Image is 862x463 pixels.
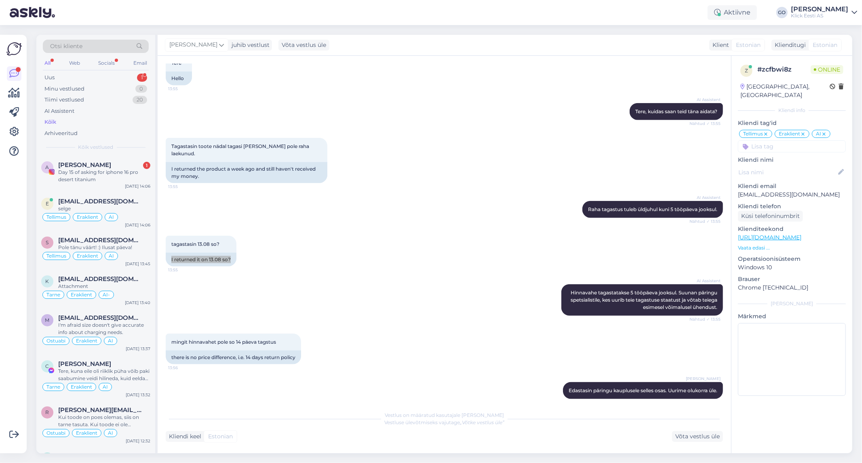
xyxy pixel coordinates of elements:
span: Vestluse ülevõtmiseks vajutage [384,419,504,425]
span: kaasiku.lahendused@proton.me [58,452,142,460]
div: [GEOGRAPHIC_DATA], [GEOGRAPHIC_DATA] [740,82,830,99]
span: Estonian [736,41,761,49]
span: Tellimus [46,254,66,258]
span: z [745,68,748,74]
span: AI [109,215,114,220]
div: Web [67,58,82,68]
span: Ostuabi [46,338,65,343]
span: AI [103,385,108,389]
a: [PERSON_NAME]Klick Eesti AS [791,6,857,19]
span: Nähtud ✓ 13:55 [689,218,721,224]
span: 13:55 [168,86,198,92]
span: Tellimus [46,215,66,220]
span: Vestlus on määratud kasutajale [PERSON_NAME] [385,412,504,418]
span: [PERSON_NAME] [169,40,217,49]
span: Kõik vestlused [78,144,114,151]
span: A [46,164,49,170]
div: All [43,58,52,68]
span: e [46,201,49,207]
span: Estonian [208,432,233,441]
span: siimkurs1@gmail.com [58,237,142,244]
img: Askly Logo [6,41,22,57]
span: keith_kash13@yahoo.com [58,275,142,283]
span: Eraklient [76,338,97,343]
div: AI Assistent [44,107,74,115]
a: [URL][DOMAIN_NAME] [738,234,801,241]
span: AI [108,338,113,343]
span: Tarne [46,292,60,297]
div: I returned it on 13.08 so? [166,253,236,266]
div: 1 [137,74,147,82]
div: Küsi telefoninumbrit [738,211,803,222]
div: I'm afraid size doesn't give accurate info about charging needs. [58,321,150,336]
div: [DATE] 13:37 [126,346,150,352]
span: AI [108,431,113,436]
div: Tiimi vestlused [44,96,84,104]
div: [DATE] 12:32 [126,438,150,444]
div: Kliendi keel [166,432,201,441]
span: Edastasin päringu kauplusele selles osas. Uurime olukorra üle. [569,387,717,393]
p: Operatsioonisüsteem [738,255,846,263]
div: Klienditugi [771,41,806,49]
div: Uus [44,74,55,82]
span: Estonian [813,41,837,49]
span: s [46,239,49,245]
div: 20 [133,96,147,104]
div: Kliendi info [738,107,846,114]
i: „Võtke vestlus üle” [460,419,504,425]
div: [PERSON_NAME] [791,6,848,13]
div: [DATE] 13:40 [125,300,150,306]
span: Raha tagastus tuleb üldjuhul kuni 5 tööpäeva jooksul. [588,206,717,212]
div: Kõik [44,118,56,126]
span: Tagastasin toote nädal tagasi [PERSON_NAME] pole raha laekunud. [171,143,310,156]
div: Kui toode on poes olemas, siis on tarne tasuta. Kui toode ei ole kohapeal ja tuleb tellida, lisan... [58,414,150,428]
p: Märkmed [738,312,846,321]
span: 13:55 [168,267,198,273]
span: Aleksander Albei [58,161,111,169]
span: AI- [103,292,110,297]
span: Tere, kuidas saan teid täna aidata? [635,108,717,114]
span: C [46,363,49,369]
div: [DATE] 14:06 [125,183,150,189]
div: Võta vestlus üle [278,40,329,51]
input: Lisa nimi [738,168,837,177]
span: 13:56 [168,365,198,371]
div: Socials [97,58,116,68]
div: juhib vestlust [228,41,270,49]
span: AI [816,131,821,136]
span: 13:55 [168,184,198,190]
span: k [46,278,49,284]
span: AI [109,254,114,258]
span: eeeolev@hot.ee [58,198,142,205]
div: 0 [135,85,147,93]
span: Eraklient [71,385,92,389]
span: Nähtud ✓ 13:55 [689,121,721,127]
span: m [45,317,50,323]
div: [DATE] 14:06 [125,222,150,228]
p: Kliendi email [738,182,846,190]
div: [DATE] 13:45 [125,261,150,267]
div: Klick Eesti AS [791,13,848,19]
span: AI Assistent [690,195,721,201]
span: Eraklient [77,254,98,258]
div: Attachment [58,283,150,290]
span: AI Assistent [690,278,721,284]
span: r [46,409,49,415]
span: Eraklient [76,431,97,436]
span: Online [811,65,843,74]
div: Pole tänu väärt! :) Ilusat päeva! [58,244,150,251]
span: Otsi kliente [50,42,82,51]
span: tagastasin 13.08 so? [171,241,219,247]
span: Tarne [46,385,60,389]
div: GO [776,7,788,18]
span: rita.helisma@gmail.com [58,406,142,414]
div: there is no price difference, i.e. 14 days return policy [166,351,301,364]
div: Aktiivne [708,5,757,20]
span: [PERSON_NAME] [686,376,721,382]
div: Arhiveeritud [44,129,78,137]
span: Tellimus [743,131,763,136]
div: Day 15 of asking for iphone 16 pro desert titanium [58,169,150,183]
span: Eraklient [779,131,800,136]
div: Klient [709,41,729,49]
p: Kliendi nimi [738,156,846,164]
